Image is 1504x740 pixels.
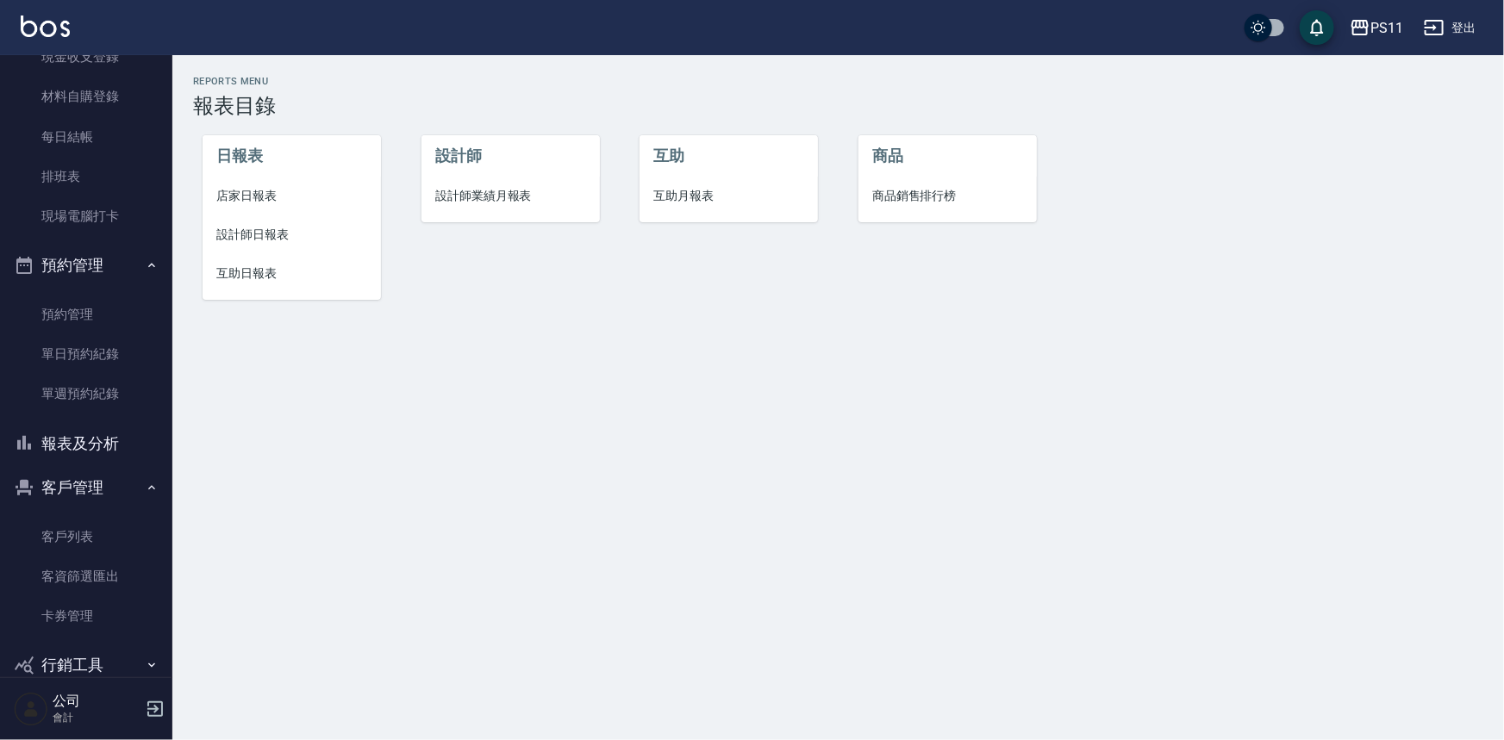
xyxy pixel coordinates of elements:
[7,77,165,116] a: 材料自購登錄
[858,177,1037,215] a: 商品銷售排行榜
[193,94,1483,118] h3: 報表目錄
[435,187,586,205] span: 設計師業績月報表
[640,177,818,215] a: 互助月報表
[7,117,165,157] a: 每日結帳
[203,135,381,177] li: 日報表
[203,215,381,254] a: 設計師日報表
[21,16,70,37] img: Logo
[7,295,165,334] a: 預約管理
[7,374,165,414] a: 單週預約紀錄
[216,226,367,244] span: 設計師日報表
[653,187,804,205] span: 互助月報表
[421,135,600,177] li: 設計師
[1343,10,1410,46] button: PS11
[872,187,1023,205] span: 商品銷售排行榜
[1370,17,1403,39] div: PS11
[7,334,165,374] a: 單日預約紀錄
[7,643,165,687] button: 行銷工具
[7,596,165,636] a: 卡券管理
[640,135,818,177] li: 互助
[7,243,165,288] button: 預約管理
[216,187,367,205] span: 店家日報表
[421,177,600,215] a: 設計師業績月報表
[1300,10,1334,45] button: save
[216,264,367,283] span: 互助日報表
[858,135,1037,177] li: 商品
[203,254,381,293] a: 互助日報表
[53,693,140,710] h5: 公司
[193,76,1483,87] h2: Reports Menu
[7,465,165,510] button: 客戶管理
[53,710,140,725] p: 會計
[7,557,165,596] a: 客資篩選匯出
[14,692,48,726] img: Person
[203,177,381,215] a: 店家日報表
[7,517,165,557] a: 客戶列表
[7,196,165,236] a: 現場電腦打卡
[7,37,165,77] a: 現金收支登錄
[1417,12,1483,44] button: 登出
[7,421,165,466] button: 報表及分析
[7,157,165,196] a: 排班表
